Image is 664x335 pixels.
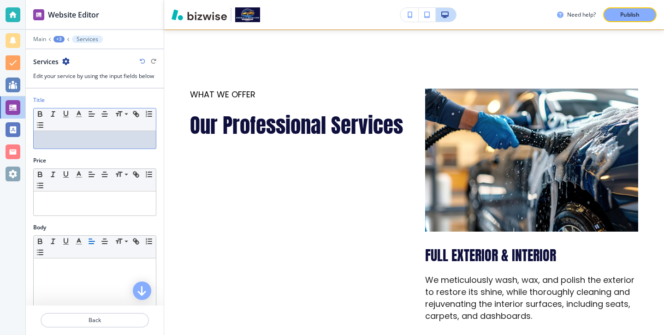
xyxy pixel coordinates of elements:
[41,316,148,324] p: Back
[190,109,403,141] span: Our Professional Services
[33,57,59,66] h2: Services
[33,9,44,20] img: editor icon
[190,89,255,100] span: WHAT WE OFFER
[72,36,103,43] button: Services
[33,72,156,80] h3: Edit your service by using the input fields below
[33,223,46,232] h2: Body
[172,9,227,20] img: Bizwise Logo
[53,36,65,42] button: +3
[567,11,596,19] h3: Need help?
[235,7,260,22] img: Your Logo
[425,245,556,266] span: FULL EXTERIOR & INTERIOR
[41,313,149,328] button: Back
[603,7,657,22] button: Publish
[33,36,46,42] button: Main
[33,96,45,104] h2: Title
[77,36,98,42] p: Services
[425,274,638,322] p: We meticulously wash, wax, and polish the exterior to restore its shine, while thoroughly cleanin...
[425,89,638,232] img: <p><span style="color: rgb(15, 15, 61);">FULL EXTERIOR &amp; INTERIOR</span></p>
[33,156,46,165] h2: Price
[48,9,99,20] h2: Website Editor
[620,11,640,19] p: Publish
